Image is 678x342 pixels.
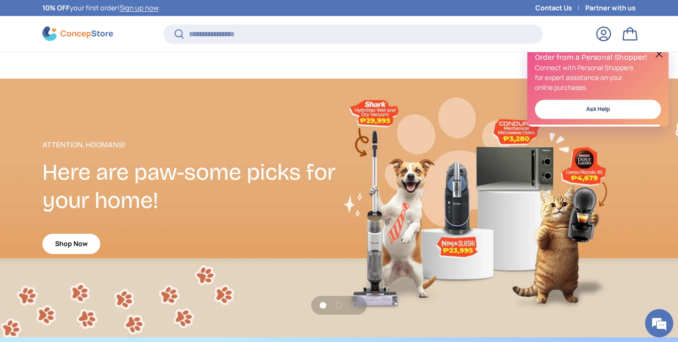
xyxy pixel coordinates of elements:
[120,3,158,12] a: Sign up now
[42,3,160,13] p: your first order! .
[585,3,636,13] a: Partner with us
[535,3,585,13] a: Contact Us
[535,63,661,92] p: Connect with Personal Shoppers for expert assistance on your online purchases.
[535,52,661,63] h2: Order from a Personal Shopper!
[42,26,113,41] img: ConcepStore
[42,139,339,151] p: Attention, Hoomans!
[535,100,661,119] a: Ask Help
[42,158,339,215] h2: Here are paw-some picks for your home!
[42,3,70,12] strong: 10% OFF
[42,234,100,254] a: Shop Now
